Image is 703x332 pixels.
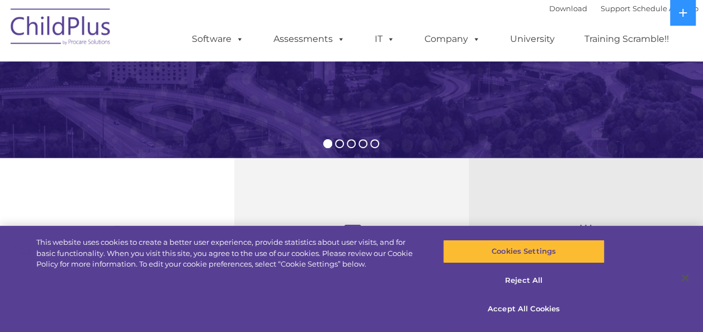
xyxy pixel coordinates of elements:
a: Assessments [262,28,356,50]
a: Download [549,4,587,13]
span: Last name [155,74,190,82]
a: Schedule A Demo [633,4,699,13]
a: University [499,28,566,50]
button: Accept All Cookies [443,297,605,321]
a: IT [364,28,406,50]
button: Cookies Settings [443,240,605,263]
a: Software [181,28,255,50]
button: Reject All [443,269,605,292]
span: Phone number [155,120,203,128]
a: Training Scramble!! [573,28,680,50]
a: Support [601,4,630,13]
div: This website uses cookies to create a better user experience, provide statistics about user visit... [36,237,422,270]
font: | [549,4,699,13]
img: ChildPlus by Procare Solutions [5,1,117,56]
a: Company [413,28,492,50]
button: Close [673,265,697,290]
